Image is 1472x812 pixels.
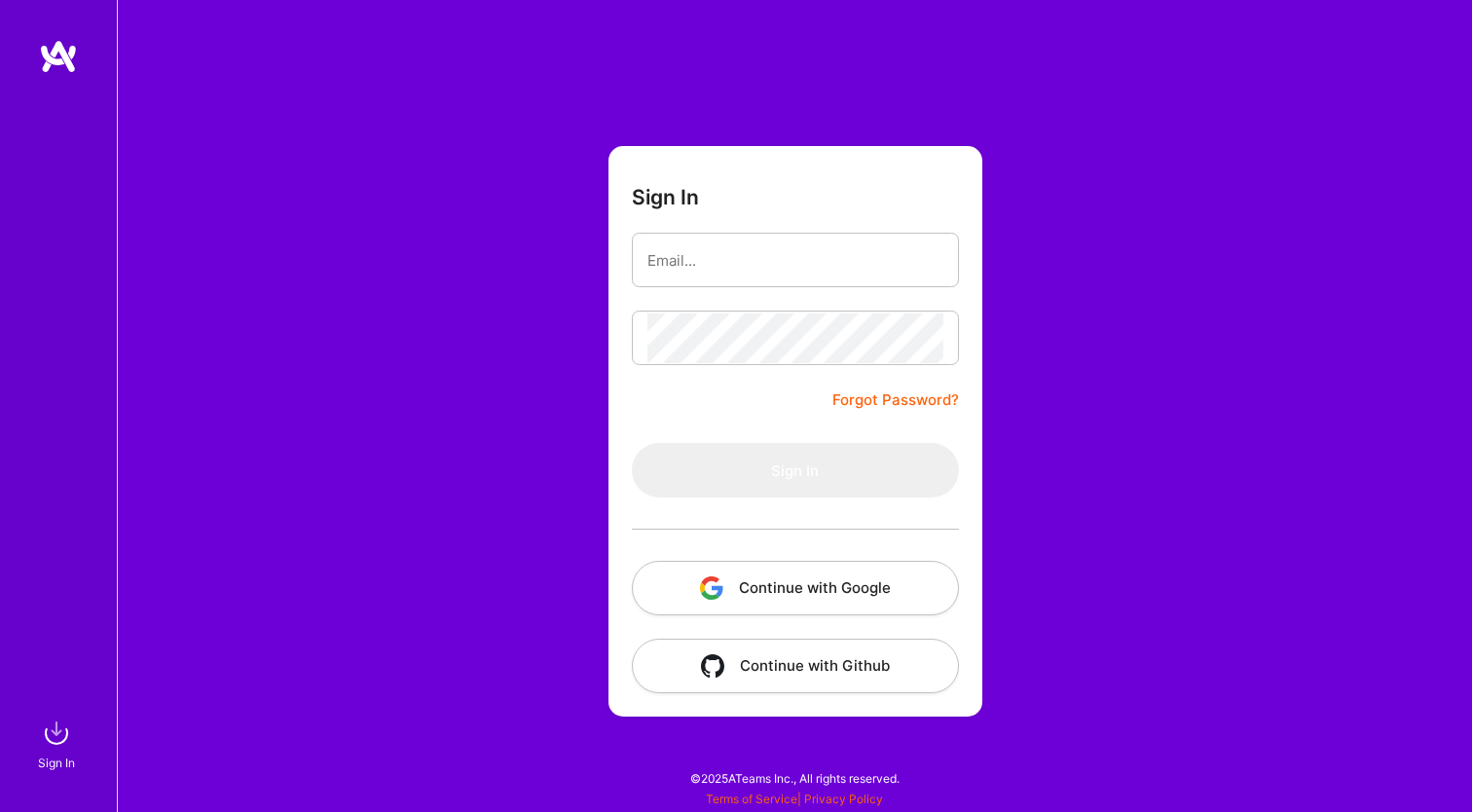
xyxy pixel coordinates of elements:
[117,754,1472,802] div: © 2025 ATeams Inc., All rights reserved.
[632,639,959,693] button: Continue with Github
[39,39,78,74] img: logo
[706,792,797,806] a: Terms of Service
[41,714,76,773] a: sign inSign In
[647,236,943,285] input: Email...
[700,576,723,600] img: icon
[38,753,75,773] div: Sign In
[832,388,959,412] a: Forgot Password?
[804,792,883,806] a: Privacy Policy
[701,654,724,678] img: icon
[632,185,699,209] h3: Sign In
[706,792,883,806] span: |
[632,443,959,498] button: Sign In
[632,561,959,615] button: Continue with Google
[37,714,76,753] img: sign in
